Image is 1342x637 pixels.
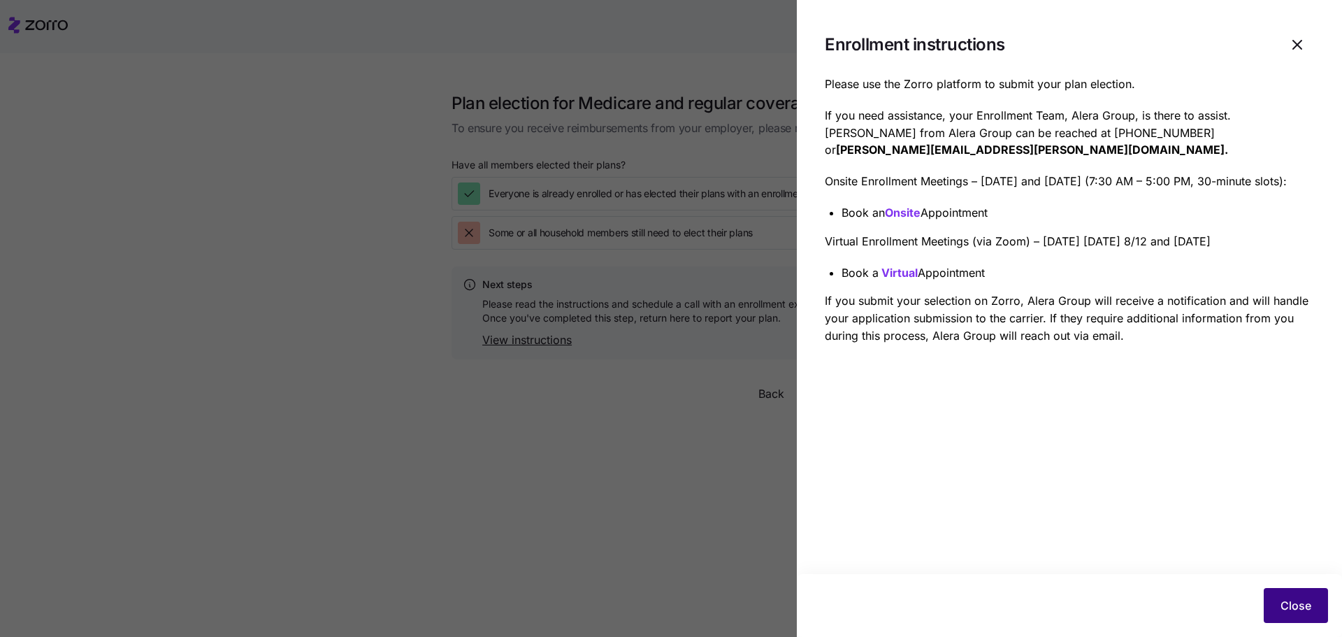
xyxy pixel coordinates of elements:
p: Book a Appointment [842,264,1314,282]
p: If you need assistance, your Enrollment Team, Alera Group, is there to assist. [PERSON_NAME] from... [825,107,1314,159]
button: Close [1264,588,1328,623]
p: Virtual Enrollment Meetings (via Zoom) – [DATE] [DATE] 8/12 and [DATE] [825,233,1314,250]
p: If you submit your selection on Zorro, Alera Group will receive a notification and will handle yo... [825,292,1314,344]
a: Onsite [885,206,921,220]
p: Book an Appointment [842,204,1314,222]
p: Onsite Enrollment Meetings – [DATE] and [DATE] (7:30 AM – 5:00 PM, 30-minute slots): [825,173,1314,190]
p: Please use the Zorro platform to submit your plan election. [825,76,1314,93]
h1: Enrollment instructions [825,34,1005,55]
span: Close [1280,597,1311,614]
strong: [PERSON_NAME][EMAIL_ADDRESS][PERSON_NAME][DOMAIN_NAME]. [836,143,1228,157]
a: Virtual [881,266,918,280]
